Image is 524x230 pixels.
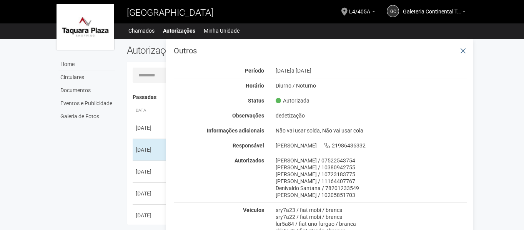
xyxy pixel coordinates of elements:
[276,157,467,164] div: [PERSON_NAME] / 07522543754
[349,10,375,16] a: L4/405A
[127,7,213,18] span: [GEOGRAPHIC_DATA]
[136,212,164,219] div: [DATE]
[248,98,264,104] strong: Status
[58,71,115,84] a: Circulares
[58,58,115,71] a: Home
[270,142,473,149] div: [PERSON_NAME] 21986436332
[403,1,461,15] span: Galeteria Continental Taquara
[245,68,264,74] strong: Período
[276,97,309,104] span: Autorizada
[174,47,467,55] h3: Outros
[349,1,370,15] span: L4/405A
[276,171,467,178] div: [PERSON_NAME] / 10723183775
[207,127,264,134] strong: Informações adicionais
[128,25,155,36] a: Chamados
[291,68,311,74] span: a [DATE]
[276,178,467,185] div: [PERSON_NAME] / 11164407767
[233,142,264,149] strong: Responsável
[58,84,115,97] a: Documentos
[163,25,195,36] a: Autorizações
[276,192,467,199] div: [PERSON_NAME] / 10205851703
[136,146,164,154] div: [DATE]
[270,82,473,89] div: Diurno / Noturno
[127,45,291,56] h2: Autorizações
[58,97,115,110] a: Eventos e Publicidade
[246,83,264,89] strong: Horário
[276,220,467,227] div: lur5a84 / fiat uno furgao / branca
[403,10,466,16] a: Galeteria Continental Taquara
[136,124,164,132] div: [DATE]
[270,67,473,74] div: [DATE]
[235,157,264,164] strong: Autorizados
[243,207,264,213] strong: Veículos
[270,112,473,119] div: dedetização
[387,5,399,17] a: GC
[136,190,164,197] div: [DATE]
[232,113,264,119] strong: Observações
[276,185,467,192] div: Denivaldo Santana / 78201233549
[276,207,467,213] div: sry7a23 / fiat mobi / branca
[58,110,115,123] a: Galeria de Fotos
[204,25,240,36] a: Minha Unidade
[57,4,114,50] img: logo.jpg
[270,127,473,134] div: Não vai usar solda, Não vai usar cola
[133,104,167,117] th: Data
[276,213,467,220] div: sry7a22 / fiat mobi / branca
[133,94,462,100] h4: Passadas
[136,168,164,175] div: [DATE]
[276,164,467,171] div: [PERSON_NAME] / 10380942755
